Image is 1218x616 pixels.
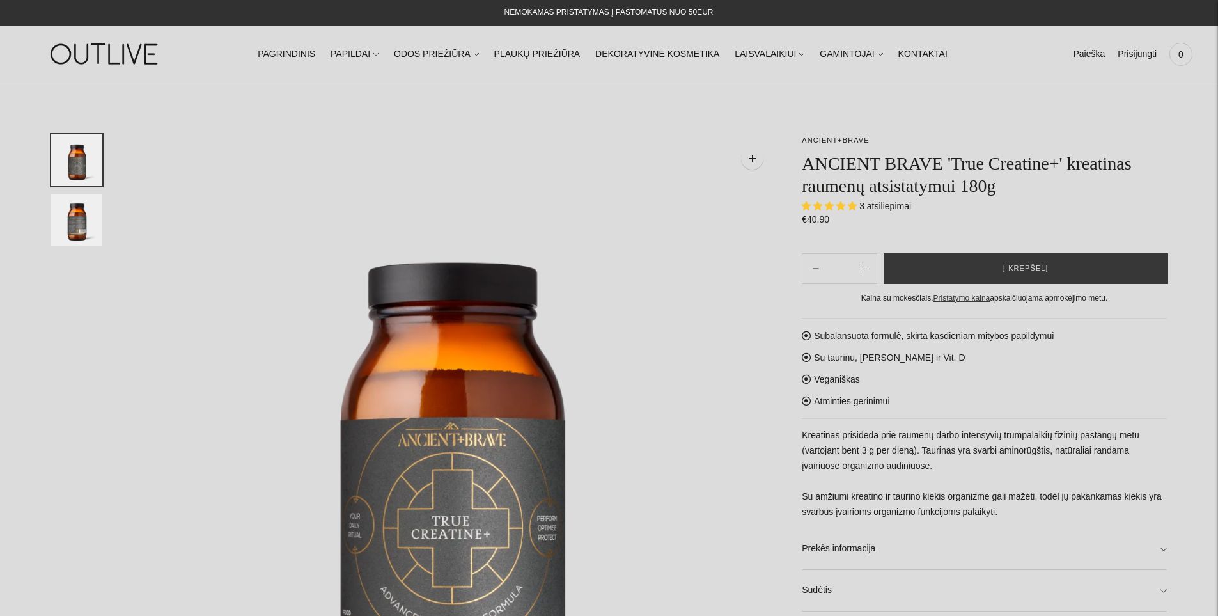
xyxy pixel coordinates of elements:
[1118,40,1157,68] a: Prisijungti
[802,292,1167,305] div: Kaina su mokesčiais. apskaičiuojama apmokėjimo metu.
[802,428,1167,520] p: Kreatinas prisideda prie raumenų darbo intensyvių trumpalaikių fizinių pastangų metu (vartojant b...
[802,136,869,144] a: ANCIENT+BRAVE
[802,253,829,284] button: Add product quantity
[504,5,714,20] div: NEMOKAMAS PRISTATYMAS Į PAŠTOMATUS NUO 50EUR
[494,40,581,68] a: PLAUKŲ PRIEŽIŪRA
[331,40,379,68] a: PAPILDAI
[802,570,1167,611] a: Sudėtis
[1003,262,1049,275] span: Į krepšelį
[898,40,948,68] a: KONTAKTAI
[258,40,315,68] a: PAGRINDINIS
[1169,40,1192,68] a: 0
[802,528,1167,569] a: Prekės informacija
[51,194,102,246] button: Translation missing: en.general.accessibility.image_thumbail
[820,40,882,68] a: GAMINTOJAI
[735,40,804,68] a: LAISVALAIKIUI
[802,201,859,211] span: 5.00 stars
[51,134,102,186] button: Translation missing: en.general.accessibility.image_thumbail
[1172,45,1190,63] span: 0
[802,214,829,225] span: €40,90
[1073,40,1105,68] a: Paieška
[849,253,877,284] button: Subtract product quantity
[802,152,1167,197] h1: ANCIENT BRAVE 'True Creatine+' kreatinas raumenų atsistatymui 180g
[26,32,185,76] img: OUTLIVE
[933,294,990,303] a: Pristatymo kaina
[884,253,1168,284] button: Į krepšelį
[394,40,479,68] a: ODOS PRIEŽIŪRA
[595,40,719,68] a: DEKORATYVINĖ KOSMETIKA
[829,260,848,278] input: Product quantity
[859,201,911,211] span: 3 atsiliepimai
